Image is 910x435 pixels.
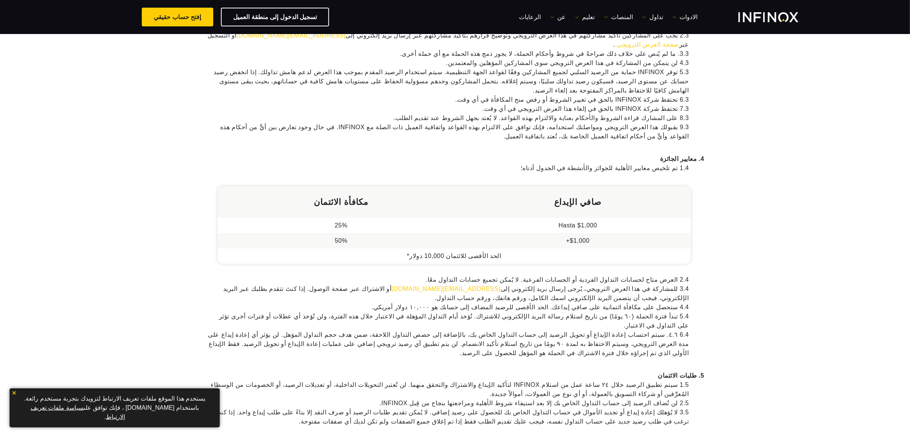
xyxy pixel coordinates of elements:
a: INFINOX Logo [720,12,798,22]
li: 2.5 لن تُضاف الرصيد إلى حساب التداول الخاص بك إلا بعد استيفاء شروط الأهلية ومراجعتها بنجاح من قِب... [206,399,689,408]
a: [EMAIL_ADDRESS][DOMAIN_NAME] [392,286,501,292]
p: يستخدم هذا الموقع ملفات تعريف الارتباط لتزويدك بتجربة مستخدم رائعة. باستخدام [DOMAIN_NAME] ، فإنك... [13,392,216,424]
a: الرعايات [519,13,541,22]
li: 7.3 تحتفظ شركة INFINOX بالحق في إلغاء هذا العرض الترويجي في أي وقت. [206,104,689,114]
a: الادوات [673,13,698,22]
li: 2.4 العرض متاح لحسابات التداول الفردية أو الحسابات الفرعية. لا يُمكن تجميع حسابات التداول معًا. [206,275,689,284]
li: 1.5 سيتم تطبيق الرصيد خلال ٢٤ ساعة عمل من استلام INFINOX لتأكيد الإيداع والاشتراك والتحقق منهما. ... [206,380,689,399]
li: 4.3 لن يتمكن من المشاركة في هذا العرض الترويجي سوى المشاركين المؤهلين والمعتمدين. [206,58,689,68]
td: $1,000+ [465,233,691,248]
th: مكافأة الائتمان [217,186,465,218]
li: 5.4 تبدأ فترة الحملة (٦٠ يومًا) من تاريخ استلام رسالة البريد الإلكتروني للاشتراك. تُؤخذ أيام التد... [206,312,689,330]
p: 4. معايير الجائزة [206,154,704,164]
li: 5.3 توفر INFINOX حماية من الرصيد السلبي لجميع المشاركين وفقًا لقواعد الجهة التنظيمية. سيتم استخدا... [206,68,689,95]
li: 3.3. ما لم يُنص على خلاف ذلك صراحةً في شروط وأحكام الحملة، لا يجوز دمج هذه الحملة مع أي حملة أخرى. [206,49,689,58]
li: 3.5 لا يُؤهلك إعادة إيداع أو تجديد الأموال في حساب التداول الخاص بك للحصول على رصيد إضافي. لا يُم... [206,408,689,426]
a: تسجيل الدخول إلى منطقة العميل [221,8,329,26]
li: 2.3 يجب على المشاركين تأكيد مشاركتهم في هذا العرض الترويجي وتوضيح قرارهم بتأكيد مشاركتهم عبر إرسا... [206,31,689,49]
li: 1.4 تم تلخيص معايير الأهلية للجوائز والأنشطة في الجدول أدناه؛ [206,164,689,173]
li: 6.4 ٤.٦. سيتم احتساب إعادة الإيداع أو تحويل الرصيد إلى حساب التداول الخاص بك، بالإضافة إلى حصص ال... [206,330,689,358]
a: تداول [642,13,663,22]
li: 8.3 على المشارك قراءة الشروط والأحكام بعناية والالتزام بهذه القواعد. لا يُعتد بجهل الشروط عند تقد... [206,114,689,123]
a: إفتح حساب حقيقي [142,8,214,26]
a: [EMAIL_ADDRESS][DOMAIN_NAME] [237,32,346,39]
li: 3.4 للمشاركة في هذا العرض الترويجي، يُرجى إرسال بريد إلكتروني إلى أو الاشتراك عبر صفحة الوصول. إذ... [206,284,689,303]
th: صافي الإيداع [465,186,691,218]
li: 6.3 تحتفظ شركة INFINOX بالحق في تغيير الشروط أو رفض منح المكافأة في أي وقت. [206,95,689,104]
img: yellow close icon [11,390,17,396]
a: سياسة ملفات تعريف الارتباط [31,404,125,420]
a: المنصات [604,13,633,22]
li: 4.4 ستحصل على مكافأة ائتمانية على صافي إيداعك. الحد الأقصى للرصيد المضاف إلى حسابك هو ١٠,٠٠٠ دولا... [206,303,689,312]
td: 25% [217,218,465,233]
p: 5. طلبات الائتمان [206,371,704,380]
a: صفحة العرض الترويجي. [615,41,679,48]
td: 50% [217,233,465,248]
td: Hasta $1,000 [465,218,691,233]
li: 9.3 بقبولك هذا العرض الترويجي ومواصلتك استخدامه، فإنك توافق على الالتزام بهذه القواعد واتفاقية ال... [206,123,689,141]
td: الحد الأقصى للائتمان 10,000 دولار* [217,248,691,264]
a: تعليم [575,13,595,22]
a: عن [550,13,566,22]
